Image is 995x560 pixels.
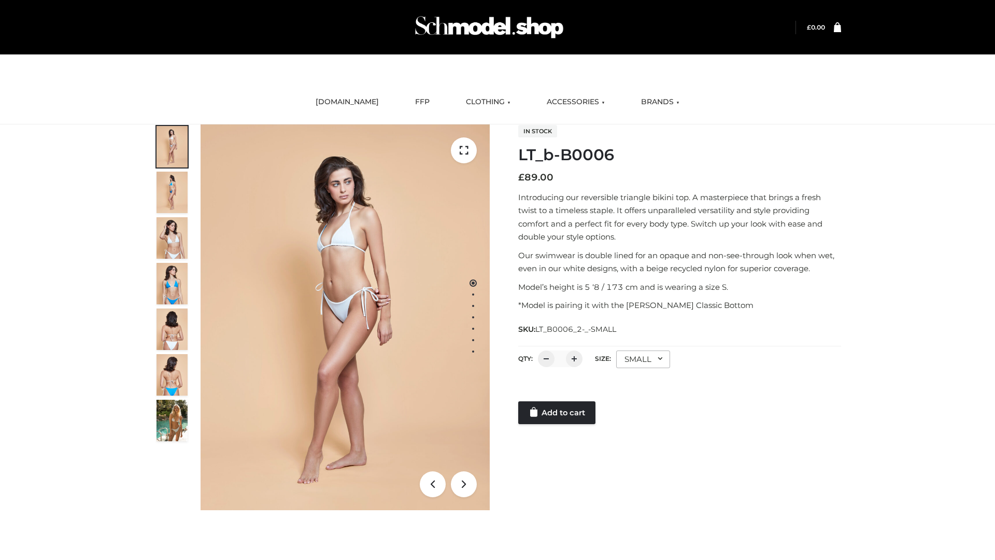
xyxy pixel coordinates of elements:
[518,146,841,164] h1: LT_b-B0006
[518,172,524,183] span: £
[535,325,616,334] span: LT_B0006_2-_-SMALL
[633,91,687,114] a: BRANDS
[595,355,611,362] label: Size:
[157,217,188,259] img: ArielClassicBikiniTop_CloudNine_AzureSky_OW114ECO_3-scaled.jpg
[201,124,490,510] img: ArielClassicBikiniTop_CloudNine_AzureSky_OW114ECO_1
[157,263,188,304] img: ArielClassicBikiniTop_CloudNine_AzureSky_OW114ECO_4-scaled.jpg
[807,23,825,31] a: £0.00
[518,191,841,244] p: Introducing our reversible triangle bikini top. A masterpiece that brings a fresh twist to a time...
[407,91,437,114] a: FFP
[157,400,188,441] img: Arieltop_CloudNine_AzureSky2.jpg
[518,355,533,362] label: QTY:
[157,126,188,167] img: ArielClassicBikiniTop_CloudNine_AzureSky_OW114ECO_1-scaled.jpg
[518,249,841,275] p: Our swimwear is double lined for an opaque and non-see-through look when wet, even in our white d...
[518,172,553,183] bdi: 89.00
[539,91,613,114] a: ACCESSORIES
[807,23,825,31] bdi: 0.00
[518,401,595,424] a: Add to cart
[157,309,188,350] img: ArielClassicBikiniTop_CloudNine_AzureSky_OW114ECO_7-scaled.jpg
[518,323,617,335] span: SKU:
[616,351,670,368] div: SMALL
[308,91,387,114] a: [DOMAIN_NAME]
[518,299,841,312] p: *Model is pairing it with the [PERSON_NAME] Classic Bottom
[807,23,811,31] span: £
[518,125,557,137] span: In stock
[411,7,567,48] img: Schmodel Admin 964
[518,281,841,294] p: Model’s height is 5 ‘8 / 173 cm and is wearing a size S.
[157,354,188,396] img: ArielClassicBikiniTop_CloudNine_AzureSky_OW114ECO_8-scaled.jpg
[458,91,518,114] a: CLOTHING
[157,172,188,213] img: ArielClassicBikiniTop_CloudNine_AzureSky_OW114ECO_2-scaled.jpg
